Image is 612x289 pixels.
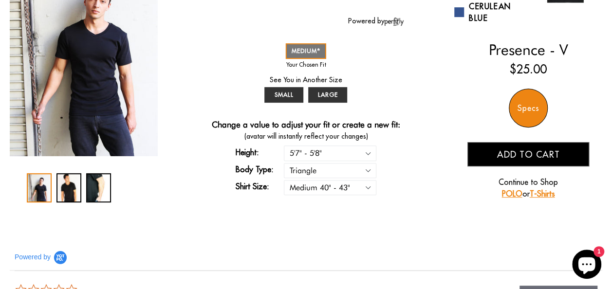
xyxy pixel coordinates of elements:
span: LARGE [318,91,338,98]
span: SMALL [275,91,294,98]
div: Specs [509,89,548,127]
label: Body Type: [235,163,284,175]
label: Height: [235,146,284,158]
div: 3 / 3 [86,173,111,202]
a: Cerulean Blue [454,0,521,24]
button: Add to cart [467,142,589,166]
div: 1 / 3 [27,173,52,202]
a: POLO [501,189,522,199]
label: Shirt Size: [235,181,284,192]
inbox-online-store-chat: Shopify online store chat [569,250,604,281]
a: T-Shirts [529,189,555,199]
span: Add to cart [497,149,559,160]
span: Powered by [15,253,51,261]
span: (avatar will instantly reflect your changes) [208,131,404,142]
p: Continue to Shop or [467,176,589,199]
a: Powered by [348,17,404,25]
span: MEDIUM [292,47,320,54]
div: 2 / 3 [56,173,81,202]
a: SMALL [264,87,303,103]
a: LARGE [308,87,347,103]
img: perfitly-logo_73ae6c82-e2e3-4a36-81b1-9e913f6ac5a1.png [385,18,404,26]
h4: Change a value to adjust your fit or create a new fit: [212,120,400,131]
ins: $25.00 [510,60,547,78]
h2: Presence - V [454,41,602,58]
a: MEDIUM [286,43,326,59]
